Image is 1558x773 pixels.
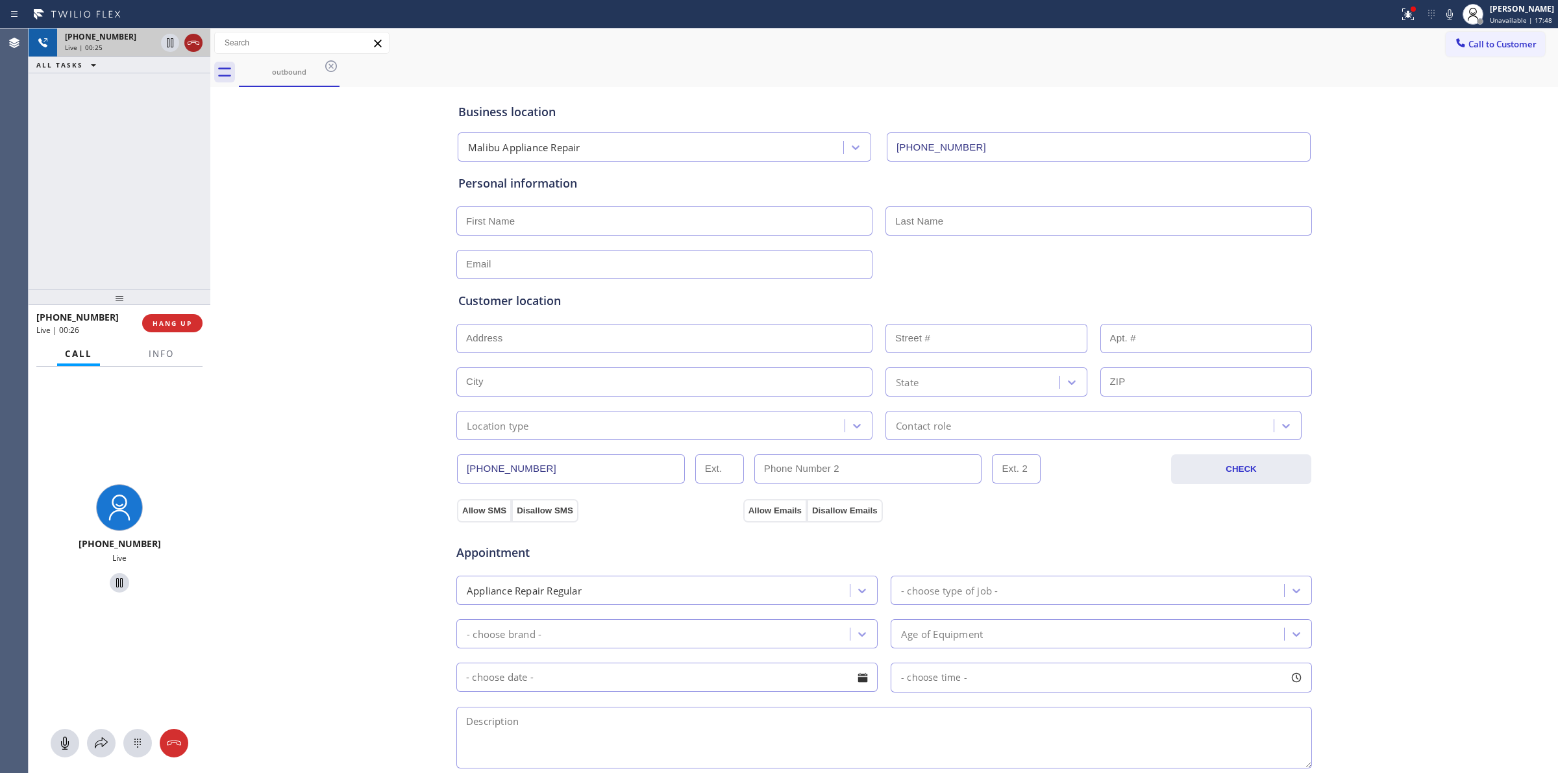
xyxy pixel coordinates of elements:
[184,34,203,52] button: Hang up
[161,34,179,52] button: Hold Customer
[885,206,1312,236] input: Last Name
[743,499,807,522] button: Allow Emails
[51,729,79,757] button: Mute
[458,292,1310,310] div: Customer location
[456,544,740,561] span: Appointment
[512,499,578,522] button: Disallow SMS
[36,60,83,69] span: ALL TASKS
[65,31,136,42] span: [PHONE_NUMBER]
[458,103,1310,121] div: Business location
[468,140,580,155] div: Malibu Appliance Repair
[807,499,883,522] button: Disallow Emails
[36,311,119,323] span: [PHONE_NUMBER]
[457,454,685,484] input: Phone Number
[112,552,127,563] span: Live
[65,43,103,52] span: Live | 00:25
[456,324,872,353] input: Address
[467,583,582,598] div: Appliance Repair Regular
[467,626,541,641] div: - choose brand -
[1446,32,1545,56] button: Call to Customer
[29,57,109,73] button: ALL TASKS
[1490,3,1554,14] div: [PERSON_NAME]
[992,454,1041,484] input: Ext. 2
[1441,5,1459,23] button: Mute
[896,374,919,389] div: State
[896,418,951,433] div: Contact role
[1468,38,1537,50] span: Call to Customer
[141,341,182,367] button: Info
[467,418,529,433] div: Location type
[901,583,998,598] div: - choose type of job -
[901,626,983,641] div: Age of Equipment
[36,325,79,336] span: Live | 00:26
[240,67,338,77] div: outbound
[885,324,1087,353] input: Street #
[110,573,129,593] button: Hold Customer
[901,671,967,683] span: - choose time -
[215,32,389,53] input: Search
[1171,454,1311,484] button: CHECK
[458,175,1310,192] div: Personal information
[1100,324,1313,353] input: Apt. #
[456,250,872,279] input: Email
[87,729,116,757] button: Open directory
[57,341,100,367] button: Call
[160,729,188,757] button: Hang up
[456,367,872,397] input: City
[456,206,872,236] input: First Name
[695,454,744,484] input: Ext.
[456,663,878,692] input: - choose date -
[142,314,203,332] button: HANG UP
[79,537,161,550] span: [PHONE_NUMBER]
[65,348,92,360] span: Call
[153,319,192,328] span: HANG UP
[1100,367,1313,397] input: ZIP
[887,132,1311,162] input: Phone Number
[457,499,512,522] button: Allow SMS
[123,729,152,757] button: Open dialpad
[149,348,174,360] span: Info
[754,454,982,484] input: Phone Number 2
[1490,16,1552,25] span: Unavailable | 17:48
